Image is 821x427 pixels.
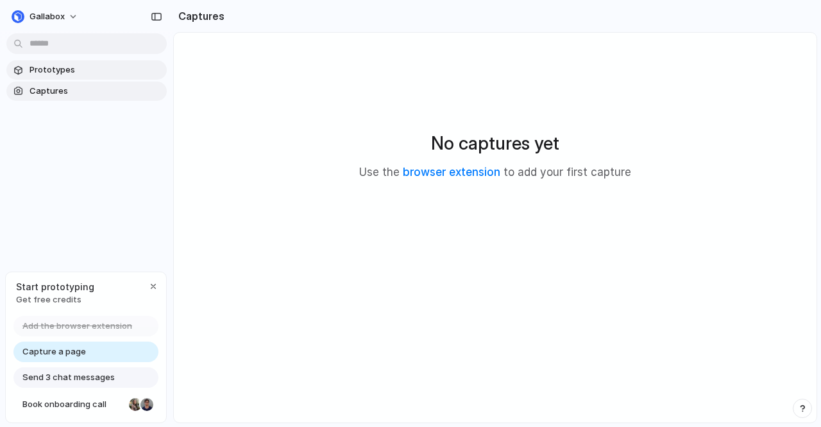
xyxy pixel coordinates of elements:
[139,397,155,412] div: Christian Iacullo
[22,320,132,333] span: Add the browser extension
[13,394,158,415] a: Book onboarding call
[22,345,86,358] span: Capture a page
[6,60,167,80] a: Prototypes
[128,397,143,412] div: Nicole Kubica
[359,164,631,181] p: Use the to add your first capture
[6,6,85,27] button: Gallabox
[16,293,94,306] span: Get free credits
[16,280,94,293] span: Start prototyping
[30,10,65,23] span: Gallabox
[431,130,559,157] h2: No captures yet
[30,85,162,98] span: Captures
[6,82,167,101] a: Captures
[30,64,162,76] span: Prototypes
[403,166,500,179] a: browser extension
[22,371,115,384] span: Send 3 chat messages
[173,8,224,24] h2: Captures
[22,398,124,411] span: Book onboarding call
